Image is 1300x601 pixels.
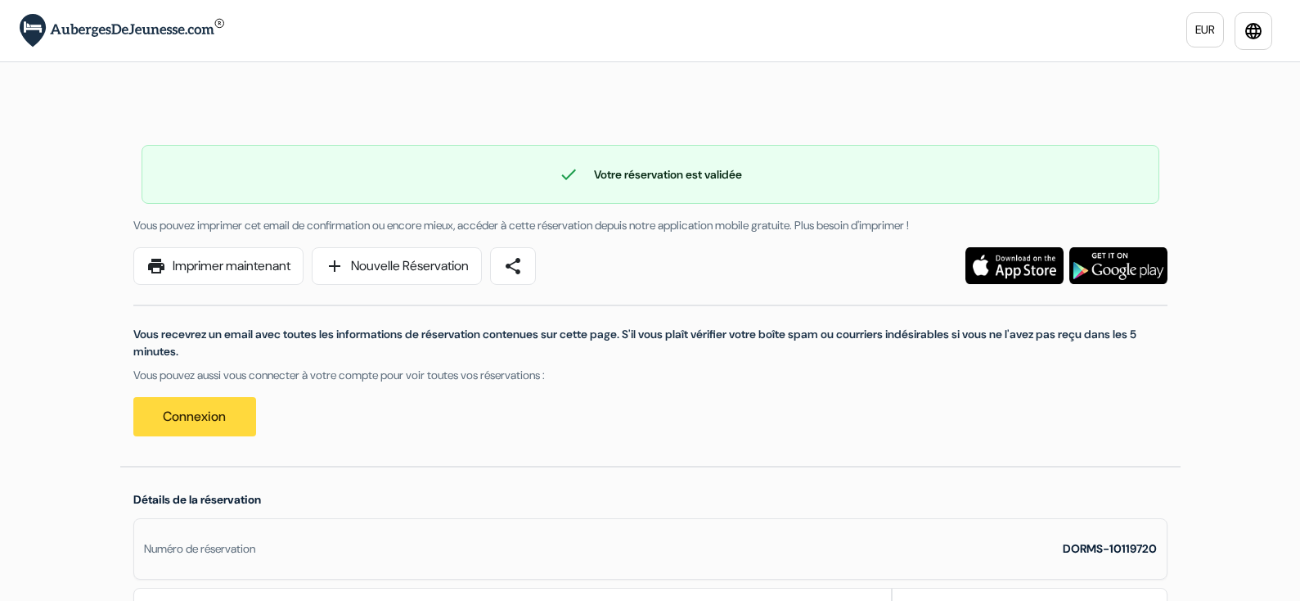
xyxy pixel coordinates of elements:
[133,326,1167,360] p: Vous recevrez un email avec toutes les informations de réservation contenues sur cette page. S'il...
[133,247,304,285] a: printImprimer maintenant
[133,492,261,507] span: Détails de la réservation
[503,256,523,276] span: share
[490,247,536,285] a: share
[144,540,255,558] div: Numéro de réservation
[133,367,1167,384] p: Vous pouvez aussi vous connecter à votre compte pour voir toutes vos réservations :
[1186,12,1224,47] a: EUR
[1244,21,1263,41] i: language
[965,247,1064,284] img: Téléchargez l'application gratuite
[559,165,578,184] span: check
[133,397,256,436] a: Connexion
[1069,247,1167,284] img: Téléchargez l'application gratuite
[142,165,1158,184] div: Votre réservation est validée
[312,247,482,285] a: addNouvelle Réservation
[20,14,224,47] img: AubergesDeJeunesse.com
[133,218,909,233] span: Vous pouvez imprimer cet email de confirmation ou encore mieux, accéder à cette réservation depui...
[1235,12,1272,50] a: language
[146,256,166,276] span: print
[1063,541,1157,556] strong: DORMS-10119720
[325,256,344,276] span: add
